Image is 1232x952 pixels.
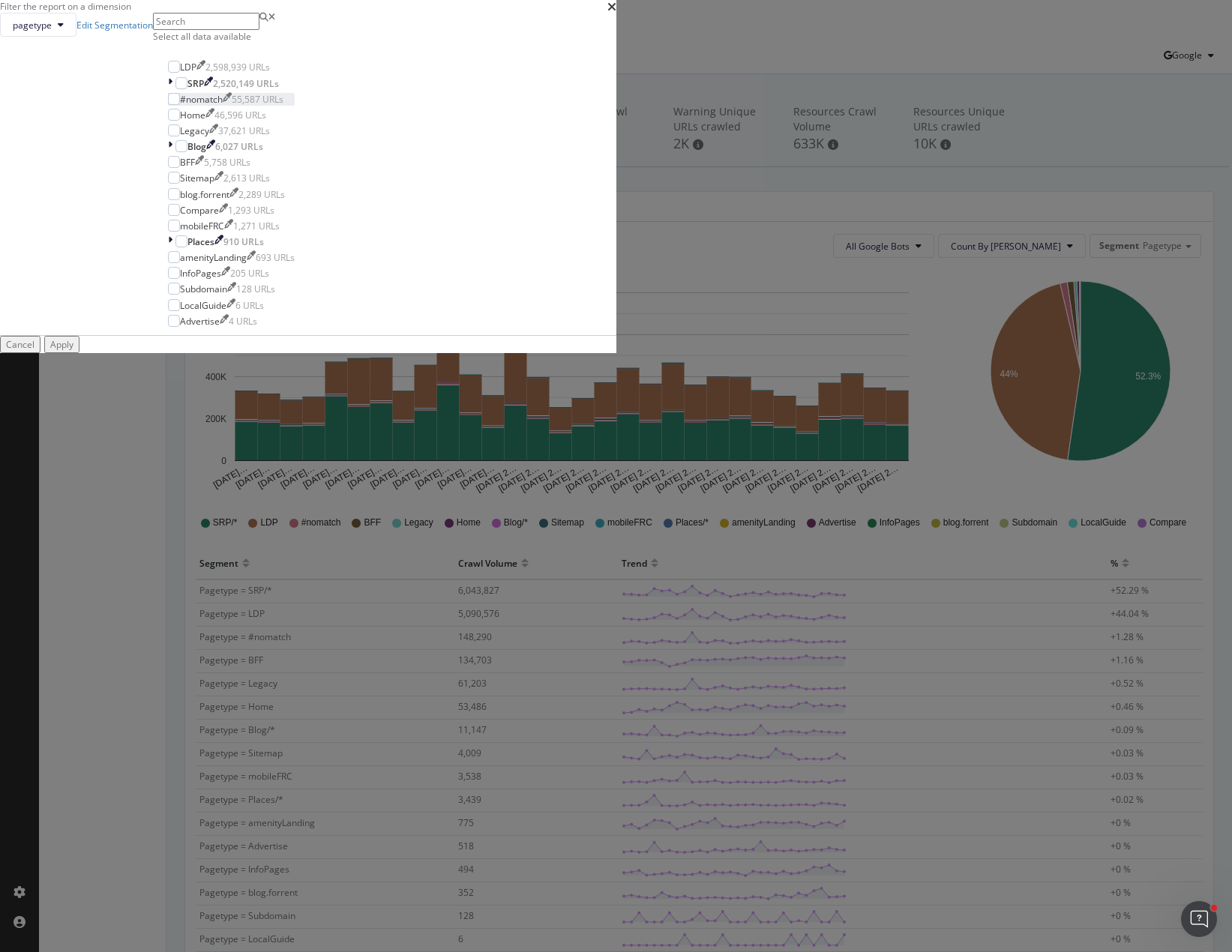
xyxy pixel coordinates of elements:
[153,30,310,43] div: Select all data available
[213,77,279,90] div: 2,520,149 URLs
[228,204,274,217] div: 1,293 URLs
[6,338,34,351] div: Cancel
[180,156,195,169] div: BFF
[180,61,196,73] div: LDP
[233,220,280,232] div: 1,271 URLs
[44,336,79,353] button: Apply
[1181,901,1217,937] iframe: Intercom live chat
[180,172,214,184] div: Sitemap
[180,220,224,232] div: mobileFRC
[180,299,226,312] div: LocalGuide
[215,140,263,153] div: 6,027 URLs
[236,283,275,295] div: 128 URLs
[214,109,266,121] div: 46,596 URLs
[180,315,220,328] div: Advertise
[180,109,205,121] div: Home
[187,235,214,248] div: Places
[13,19,52,31] span: pagetype
[229,315,257,328] div: 4 URLs
[180,93,223,106] div: #nomatch
[205,61,270,73] div: 2,598,939 URLs
[232,93,283,106] div: 55,587 URLs
[180,204,219,217] div: Compare
[50,338,73,351] div: Apply
[153,13,259,30] input: Search
[238,188,285,201] div: 2,289 URLs
[204,156,250,169] div: 5,758 URLs
[76,19,153,31] a: Edit Segmentation
[218,124,270,137] div: 37,621 URLs
[223,172,270,184] div: 2,613 URLs
[180,251,247,264] div: amenityLanding
[223,235,264,248] div: 910 URLs
[230,267,269,280] div: 205 URLs
[187,140,206,153] div: Blog
[187,77,204,90] div: SRP
[180,283,227,295] div: Subdomain
[180,124,209,137] div: Legacy
[180,267,221,280] div: InfoPages
[235,299,264,312] div: 6 URLs
[180,188,229,201] div: blog.forrent
[256,251,295,264] div: 693 URLs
